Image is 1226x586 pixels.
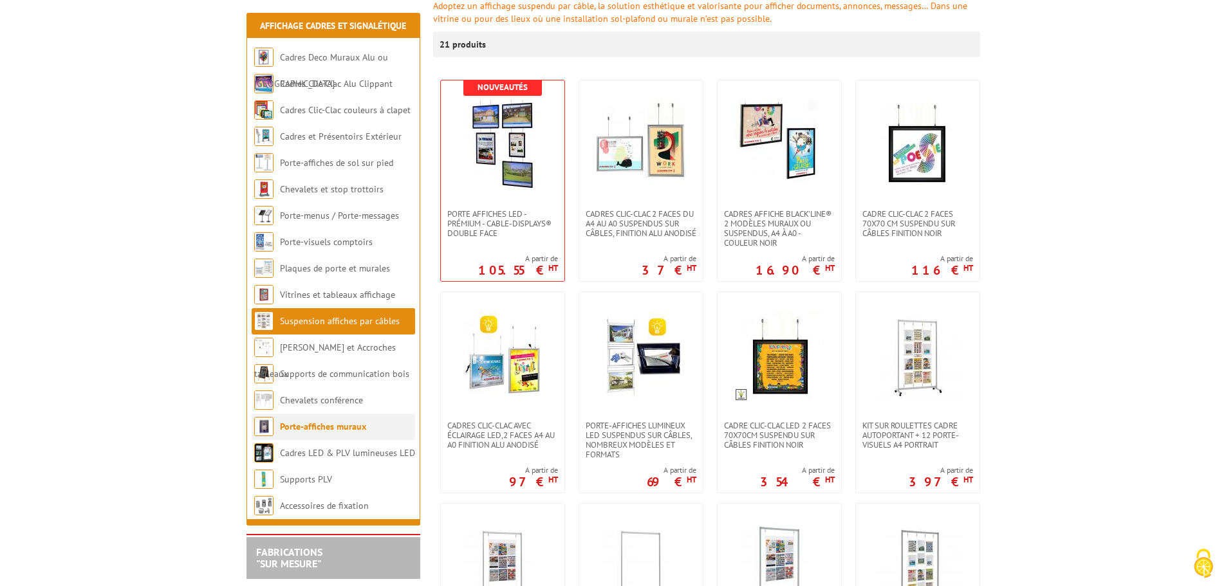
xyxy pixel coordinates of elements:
a: Accessoires de fixation [280,500,369,511]
a: Suspension affiches par câbles [280,315,400,327]
a: Cadres clic-clac avec éclairage LED,2 Faces A4 au A0 finition Alu Anodisé [441,421,564,450]
p: 16.90 € [756,266,835,274]
a: [PERSON_NAME] et Accroches tableaux [254,342,396,380]
a: Cadres Deco Muraux Alu ou [GEOGRAPHIC_DATA] [254,51,388,89]
img: Cadres LED & PLV lumineuses LED [254,443,274,462]
span: Cadres affiche Black’Line® 2 modèles muraux ou suspendus, A4 à A0 - couleur noir [724,209,835,248]
img: Porte-affiches muraux [254,417,274,436]
p: 397 € [909,478,973,486]
img: Cookies (fenêtre modale) [1187,547,1220,580]
span: A partir de [478,253,558,264]
a: FABRICATIONS"Sur Mesure" [256,545,322,570]
a: Plaques de porte et murales [280,262,390,274]
sup: HT [687,262,696,273]
span: Cadres clic-clac avec éclairage LED,2 Faces A4 au A0 finition Alu Anodisé [447,421,558,450]
img: Cadres Clic-Clac couleurs à clapet [254,100,274,120]
span: Porte Affiches LED - Prémium - Cable-Displays® Double face [447,209,558,238]
img: Porte-visuels comptoirs [254,232,274,252]
span: A partir de [911,253,973,264]
a: Porte-affiches muraux [280,421,366,432]
sup: HT [963,474,973,485]
span: Cadre Clic-Clac 2 faces 70x70 cm suspendu sur câbles finition noir [862,209,973,238]
img: Accessoires de fixation [254,496,274,515]
img: Plaques de porte et murales [254,259,274,278]
span: Cadres Clic-Clac 2 faces du A4 au A0 suspendus sur câbles, finition alu anodisé [586,209,696,238]
a: Chevalets et stop trottoirs [280,183,384,195]
img: Cimaises et Accroches tableaux [254,338,274,357]
a: Cadres Clic-Clac 2 faces du A4 au A0 suspendus sur câbles, finition alu anodisé [579,209,703,238]
img: Porte-affiches lumineux LED suspendus sur câbles, nombreux modèles et formats [596,311,686,401]
sup: HT [963,262,973,273]
sup: HT [548,262,558,273]
span: A partir de [760,465,835,475]
p: 105.55 € [478,266,558,274]
a: Affichage Cadres et Signalétique [260,20,406,32]
p: 69 € [647,478,696,486]
img: Supports PLV [254,470,274,489]
a: Supports PLV [280,473,332,485]
img: Suspension affiches par câbles [254,311,274,331]
img: Cadres et Présentoirs Extérieur [254,127,274,146]
a: Cadre Clic-Clac LED 2 faces 70x70cm suspendu sur câbles finition noir [718,421,841,450]
a: Chevalets conférence [280,394,363,406]
span: Cadre Clic-Clac LED 2 faces 70x70cm suspendu sur câbles finition noir [724,421,835,450]
span: Kit sur roulettes cadre autoportant + 12 porte-visuels A4 Portrait [862,421,973,450]
img: Cadre Clic-Clac 2 faces 70x70 cm suspendu sur câbles finition noir [873,100,963,190]
span: Porte-affiches lumineux LED suspendus sur câbles, nombreux modèles et formats [586,421,696,459]
p: 116 € [911,266,973,274]
sup: HT [825,262,835,273]
p: 21 produits [440,32,488,57]
img: Porte-menus / Porte-messages [254,206,274,225]
a: Cadres LED & PLV lumineuses LED [280,447,415,459]
img: Cadres Deco Muraux Alu ou Bois [254,48,274,67]
p: 354 € [760,478,835,486]
button: Cookies (fenêtre modale) [1181,542,1226,586]
span: A partir de [909,465,973,475]
p: 97 € [509,478,558,486]
p: 37 € [642,266,696,274]
sup: HT [825,474,835,485]
a: Supports de communication bois [280,368,409,380]
img: Cadres affiche Black’Line® 2 modèles muraux ou suspendus, A4 à A0 - couleur noir [734,100,824,190]
a: Vitrines et tableaux affichage [280,289,395,300]
a: Porte Affiches LED - Prémium - Cable-Displays® Double face [441,209,564,238]
img: Cadres Clic-Clac 2 faces du A4 au A0 suspendus sur câbles, finition alu anodisé [596,100,686,190]
span: A partir de [756,253,835,264]
a: Cadre Clic-Clac 2 faces 70x70 cm suspendu sur câbles finition noir [856,209,980,238]
a: Cadres Clic-Clac couleurs à clapet [280,104,411,116]
b: Nouveautés [478,82,528,93]
img: Vitrines et tableaux affichage [254,285,274,304]
a: Cadres affiche Black’Line® 2 modèles muraux ou suspendus, A4 à A0 - couleur noir [718,209,841,248]
a: Kit sur roulettes cadre autoportant + 12 porte-visuels A4 Portrait [856,421,980,450]
img: Porte Affiches LED - Prémium - Cable-Displays® Double face [458,100,548,190]
a: Porte-visuels comptoirs [280,236,373,248]
img: Porte-affiches de sol sur pied [254,153,274,172]
span: A partir de [647,465,696,475]
a: Porte-affiches de sol sur pied [280,157,393,169]
sup: HT [548,474,558,485]
a: Cadres Clic-Clac Alu Clippant [280,78,393,89]
img: Cadres clic-clac avec éclairage LED,2 Faces A4 au A0 finition Alu Anodisé [458,311,548,401]
img: Chevalets conférence [254,390,274,410]
a: Porte-affiches lumineux LED suspendus sur câbles, nombreux modèles et formats [579,421,703,459]
span: A partir de [642,253,696,264]
sup: HT [687,474,696,485]
img: Kit sur roulettes cadre autoportant + 12 porte-visuels A4 Portrait [873,311,963,401]
a: Porte-menus / Porte-messages [280,210,399,221]
img: Chevalets et stop trottoirs [254,179,274,199]
img: Cadre Clic-Clac LED 2 faces 70x70cm suspendu sur câbles finition noir [734,311,824,401]
span: A partir de [509,465,558,475]
a: Cadres et Présentoirs Extérieur [280,131,402,142]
